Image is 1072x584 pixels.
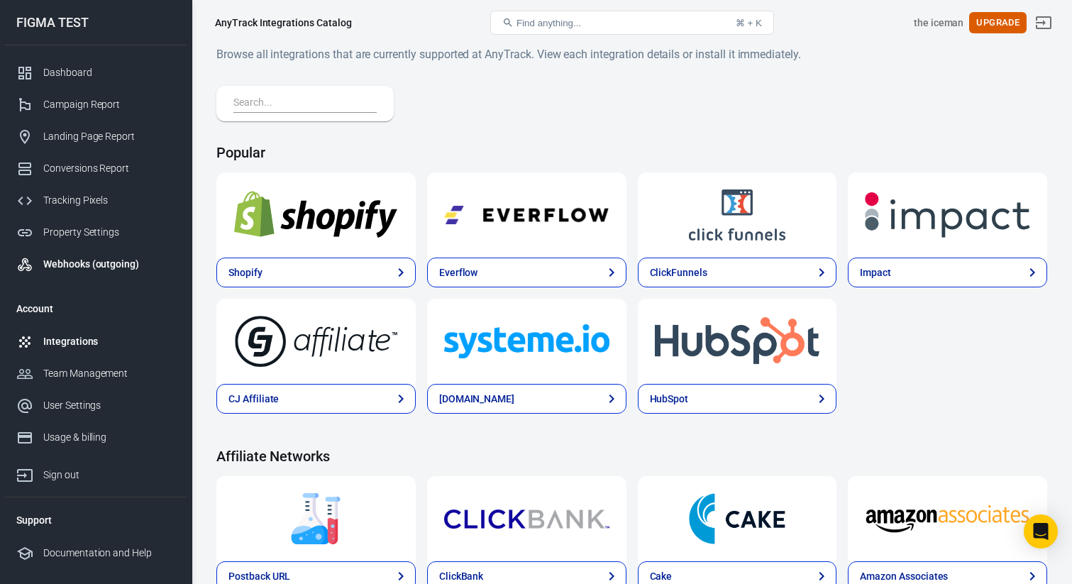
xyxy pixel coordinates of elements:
div: Landing Page Report [43,129,175,144]
a: Usage & billing [5,422,187,453]
div: ClickBank [439,569,484,584]
div: Usage & billing [43,430,175,445]
div: Sign out [43,468,175,483]
a: CJ Affiliate [216,384,416,414]
a: Impact [848,172,1047,258]
a: Landing Page Report [5,121,187,153]
h4: Affiliate Networks [216,448,1047,465]
div: Everflow [439,265,478,280]
a: Dashboard [5,57,187,89]
div: Documentation and Help [43,546,175,561]
div: Conversions Report [43,161,175,176]
div: Property Settings [43,225,175,240]
h6: Browse all integrations that are currently supported at AnyTrack. View each integration details o... [216,45,1047,63]
a: HubSpot [638,299,837,384]
div: Campaign Report [43,97,175,112]
div: Account id: JmPUGmOR [914,16,964,31]
a: Webhooks (outgoing) [5,248,187,280]
a: Everflow [427,172,626,258]
a: ClickFunnels [638,172,837,258]
div: User Settings [43,398,175,413]
a: CJ Affiliate [216,299,416,384]
div: [DOMAIN_NAME] [439,392,514,407]
a: Systeme.io [427,299,626,384]
a: Campaign Report [5,89,187,121]
div: Tracking Pixels [43,193,175,208]
div: Dashboard [43,65,175,80]
img: Amazon Associates [865,493,1030,544]
div: AnyTrack Integrations Catalog [215,16,352,30]
a: Postback URL [216,476,416,561]
div: ClickFunnels [650,265,707,280]
div: Postback URL [228,569,290,584]
a: Team Management [5,358,187,390]
a: User Settings [5,390,187,422]
img: ClickFunnels [655,189,820,241]
a: ClickBank [427,476,626,561]
div: Cake [650,569,673,584]
img: Systeme.io [444,316,609,367]
img: Shopify [233,189,399,241]
div: FIGMA TEST [5,16,187,29]
a: Sign out [5,453,187,491]
a: Integrations [5,326,187,358]
a: Conversions Report [5,153,187,184]
img: Postback URL [233,493,399,544]
a: Sign out [1027,6,1061,40]
input: Search... [233,94,371,113]
span: Find anything... [516,18,581,28]
img: Cake [655,493,820,544]
div: HubSpot [650,392,689,407]
a: ClickFunnels [638,258,837,287]
img: ClickBank [444,493,609,544]
div: Amazon Associates [860,569,948,584]
a: Amazon Associates [848,476,1047,561]
img: CJ Affiliate [233,316,399,367]
a: Property Settings [5,216,187,248]
div: Integrations [43,334,175,349]
a: Cake [638,476,837,561]
li: Account [5,292,187,326]
div: Open Intercom Messenger [1024,514,1058,549]
a: Tracking Pixels [5,184,187,216]
a: HubSpot [638,384,837,414]
div: CJ Affiliate [228,392,279,407]
div: Team Management [43,366,175,381]
a: [DOMAIN_NAME] [427,384,626,414]
div: Webhooks (outgoing) [43,257,175,272]
div: ⌘ + K [736,18,762,28]
img: Impact [865,189,1030,241]
img: Everflow [444,189,609,241]
img: HubSpot [655,316,820,367]
a: Shopify [216,258,416,287]
a: Everflow [427,258,626,287]
a: Shopify [216,172,416,258]
h4: Popular [216,144,1047,161]
button: Find anything...⌘ + K [490,11,774,35]
div: Shopify [228,265,263,280]
button: Upgrade [969,12,1027,34]
a: Impact [848,258,1047,287]
li: Support [5,503,187,537]
div: Impact [860,265,891,280]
